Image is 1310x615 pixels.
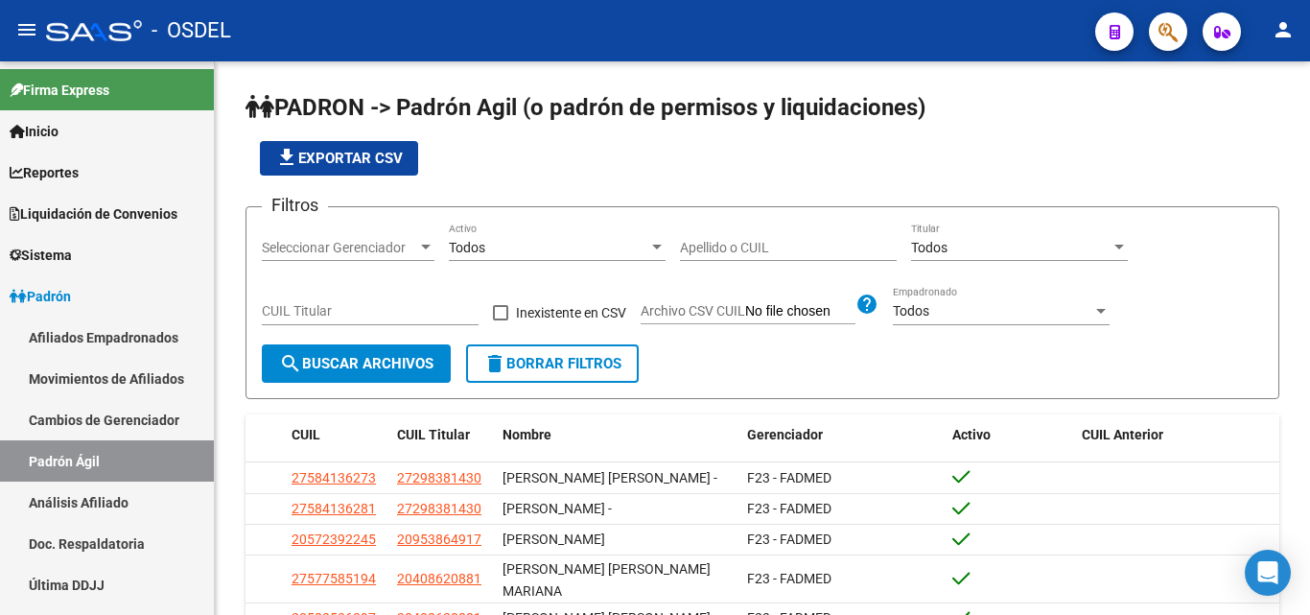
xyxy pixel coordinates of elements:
span: F23 - FADMED [747,501,831,516]
span: F23 - FADMED [747,470,831,485]
button: Buscar Archivos [262,344,451,383]
datatable-header-cell: Nombre [495,414,739,456]
span: Activo [952,427,991,442]
span: Buscar Archivos [279,355,433,372]
span: Archivo CSV CUIL [641,303,745,319]
span: Seleccionar Gerenciador [262,240,417,256]
span: PADRON -> Padrón Agil (o padrón de permisos y liquidaciones) [246,94,925,121]
datatable-header-cell: CUIL Titular [389,414,495,456]
span: 20572392245 [292,532,376,547]
span: CUIL Anterior [1082,427,1163,442]
span: Liquidación de Convenios [10,203,177,225]
span: 27577585194 [292,571,376,586]
span: F23 - FADMED [747,571,831,586]
datatable-header-cell: CUIL Anterior [1074,414,1280,456]
span: 20953864917 [397,532,481,547]
button: Exportar CSV [260,141,418,176]
h3: Filtros [262,192,328,219]
span: 27298381430 [397,470,481,485]
span: Todos [449,240,485,255]
span: Inicio [10,121,58,142]
span: Borrar Filtros [483,355,621,372]
span: CUIL Titular [397,427,470,442]
div: Open Intercom Messenger [1245,550,1291,596]
button: Borrar Filtros [466,344,639,383]
span: CUIL [292,427,320,442]
datatable-header-cell: CUIL [284,414,389,456]
span: Reportes [10,162,79,183]
mat-icon: delete [483,352,506,375]
span: [PERSON_NAME] [503,532,605,547]
mat-icon: search [279,352,302,375]
span: Exportar CSV [275,150,403,167]
span: Todos [911,240,947,255]
span: Firma Express [10,80,109,101]
input: Archivo CSV CUIL [745,303,855,320]
datatable-header-cell: Activo [945,414,1074,456]
span: Todos [893,303,929,319]
span: Nombre [503,427,551,442]
span: Sistema [10,245,72,266]
mat-icon: menu [15,18,38,41]
span: Inexistente en CSV [516,301,626,324]
datatable-header-cell: Gerenciador [739,414,946,456]
span: 20408620881 [397,571,481,586]
span: F23 - FADMED [747,532,831,547]
mat-icon: help [855,293,878,316]
span: 27584136281 [292,501,376,516]
span: - OSDEL [152,10,231,52]
span: 27584136273 [292,470,376,485]
span: [PERSON_NAME] [PERSON_NAME] MARIANA [503,561,711,599]
span: [PERSON_NAME] - [503,501,612,516]
mat-icon: file_download [275,146,298,169]
span: Padrón [10,286,71,307]
span: Gerenciador [747,427,823,442]
span: 27298381430 [397,501,481,516]
span: [PERSON_NAME] [PERSON_NAME] - [503,470,717,485]
mat-icon: person [1272,18,1295,41]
